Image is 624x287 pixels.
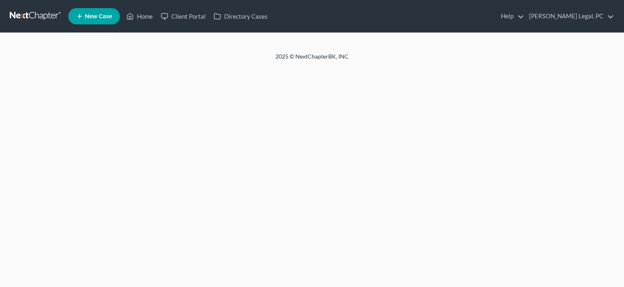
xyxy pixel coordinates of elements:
a: [PERSON_NAME] Legal, PC [525,9,614,24]
div: 2025 © NextChapterBK, INC [80,52,544,67]
a: Help [497,9,524,24]
a: Client Portal [157,9,210,24]
a: Home [122,9,157,24]
new-legal-case-button: New Case [68,8,120,24]
a: Directory Cases [210,9,272,24]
